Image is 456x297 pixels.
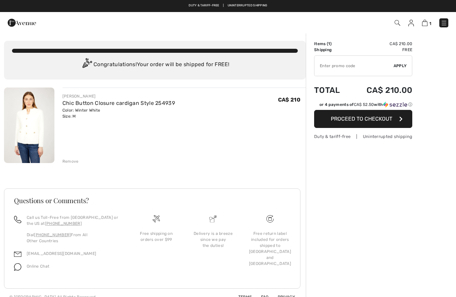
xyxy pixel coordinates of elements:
[8,16,36,29] img: 1ère Avenue
[4,88,54,163] img: Chic Button Closure cardigan Style 254939
[34,233,71,237] a: [PHONE_NUMBER]
[247,231,293,267] div: Free return label included for orders shipped to [GEOGRAPHIC_DATA] and [GEOGRAPHIC_DATA]
[266,215,274,222] img: Free shipping on orders over $99
[278,97,300,103] span: CA$ 210
[27,251,96,256] a: [EMAIL_ADDRESS][DOMAIN_NAME]
[153,215,160,222] img: Free shipping on orders over $99
[133,231,179,243] div: Free shipping on orders over $99
[350,47,412,53] td: Free
[14,216,21,223] img: call
[62,93,175,99] div: [PERSON_NAME]
[14,263,21,271] img: chat
[383,102,407,108] img: Sezzle
[394,63,407,69] span: Apply
[319,102,412,108] div: or 4 payments of with
[395,20,400,26] img: Search
[441,20,447,26] img: Menu
[314,102,412,110] div: or 4 payments ofCA$ 52.50withSezzle Click to learn more about Sezzle
[314,110,412,128] button: Proceed to Checkout
[62,158,79,164] div: Remove
[314,56,394,76] input: Promo code
[422,19,431,27] a: 1
[62,100,175,106] a: Chic Button Closure cardigan Style 254939
[350,79,412,102] td: CA$ 210.00
[328,41,330,46] span: 1
[14,251,21,258] img: email
[429,21,431,26] span: 1
[190,231,236,249] div: Delivery is a breeze since we pay the duties!
[314,133,412,140] div: Duty & tariff-free | Uninterrupted shipping
[8,19,36,25] a: 1ère Avenue
[408,20,414,26] img: My Info
[350,41,412,47] td: CA$ 210.00
[354,102,374,107] span: CA$ 52.50
[12,58,298,71] div: Congratulations! Your order will be shipped for FREE!
[314,79,350,102] td: Total
[314,47,350,53] td: Shipping
[209,215,217,222] img: Delivery is a breeze since we pay the duties!
[331,116,392,122] span: Proceed to Checkout
[27,214,120,227] p: Call us Toll-Free from [GEOGRAPHIC_DATA] or the US at
[314,41,350,47] td: Items ( )
[62,107,175,119] div: Color: Winter White Size: M
[27,232,120,244] p: Dial From All Other Countries
[27,264,49,269] span: Online Chat
[45,221,82,226] a: [PHONE_NUMBER]
[80,58,93,71] img: Congratulation2.svg
[14,197,290,204] h3: Questions or Comments?
[422,20,428,26] img: Shopping Bag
